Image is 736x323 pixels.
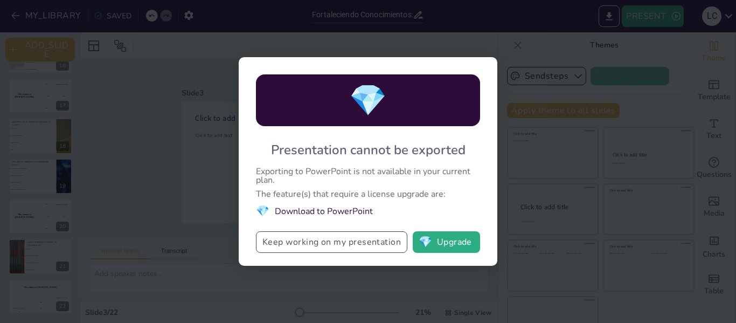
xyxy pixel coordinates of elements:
div: The feature(s) that require a license upgrade are: [256,190,480,198]
div: Presentation cannot be exported [271,141,466,159]
span: diamond [256,204,269,218]
button: diamondUpgrade [413,231,480,253]
button: Keep working on my presentation [256,231,407,253]
li: Download to PowerPoint [256,204,480,218]
div: Exporting to PowerPoint is not available in your current plan. [256,167,480,184]
span: diamond [349,80,387,121]
span: diamond [419,237,432,248]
